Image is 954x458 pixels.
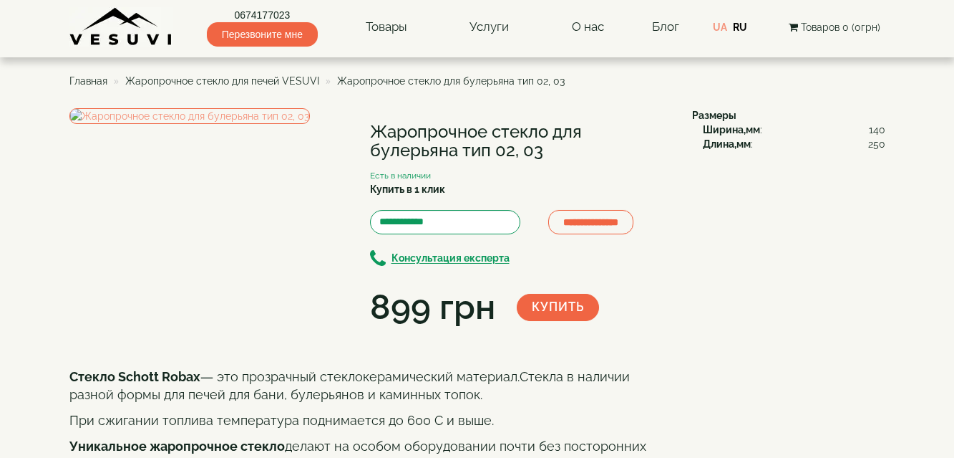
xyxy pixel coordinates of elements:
[351,11,422,44] a: Товары
[69,369,200,384] b: Стекло Schott Robax
[801,22,880,33] span: Товаров 0 (0грн)
[517,294,599,321] button: Купить
[703,138,751,150] b: Длина,мм
[69,108,310,124] img: Жаропрочное стекло для булерьяна тип 02, 03
[703,124,760,135] b: Ширина,мм
[692,110,736,121] b: Размеры
[733,22,747,33] a: RU
[455,11,523,44] a: Услуги
[370,182,445,196] label: Купить в 1 клик
[69,7,173,47] img: Завод VESUVI
[868,137,885,151] span: 250
[713,22,727,33] a: UA
[652,19,679,34] a: Блог
[337,75,565,87] span: Жаропрочное стекло для булерьяна тип 02, 03
[69,75,107,87] a: Главная
[784,19,885,35] button: Товаров 0 (0грн)
[69,413,494,428] span: При сжигании топлива температура поднимается до 600 С и выше.
[370,123,671,161] h1: Жаропрочное стекло для булерьяна тип 02, 03
[495,369,503,384] span: и
[370,171,431,181] small: Есть в наличии
[69,439,285,454] b: Уникальное жаропрочное стекло
[869,123,885,137] span: 140
[207,8,318,22] a: 0674177023
[391,253,510,264] b: Консультация експерта
[703,123,885,137] div: :
[69,368,671,404] p: — это прозрачный стеклокерамический матер ал.
[558,11,618,44] a: О нас
[703,137,885,151] div: :
[370,283,495,332] div: 899 грн
[207,22,318,47] span: Перезвоните мне
[125,75,319,87] a: Жаропрочное стекло для печей VESUVI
